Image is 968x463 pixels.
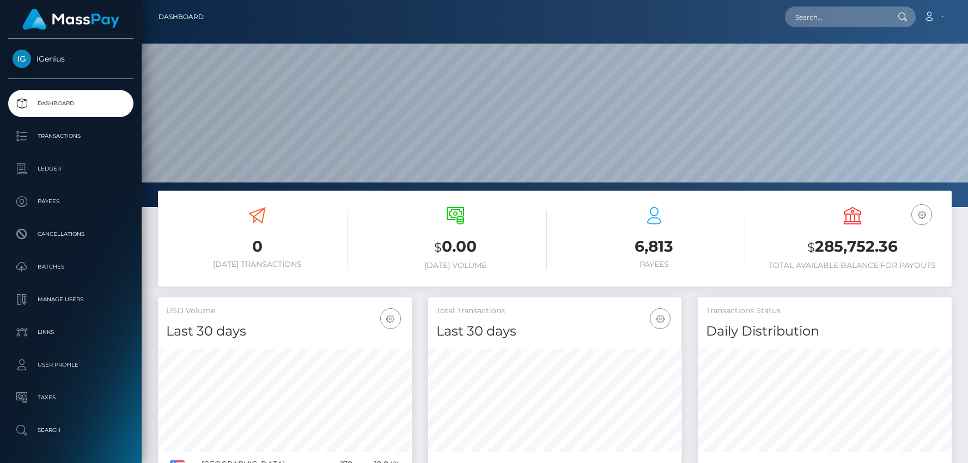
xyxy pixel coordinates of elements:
[8,319,133,346] a: Links
[13,422,129,438] p: Search
[13,95,129,112] p: Dashboard
[8,221,133,248] a: Cancellations
[436,322,674,341] h4: Last 30 days
[8,54,133,64] span: iGenius
[364,236,546,258] h3: 0.00
[13,161,129,177] p: Ledger
[166,322,404,341] h4: Last 30 days
[762,236,943,258] h3: 285,752.36
[13,324,129,340] p: Links
[762,261,943,270] h6: Total Available Balance for Payouts
[13,259,129,275] p: Batches
[8,253,133,281] a: Batches
[166,236,348,257] h3: 0
[8,188,133,215] a: Payees
[8,351,133,379] a: User Profile
[706,306,943,316] h5: Transactions Status
[563,260,745,269] h6: Payees
[364,261,546,270] h6: [DATE] Volume
[13,389,129,406] p: Taxes
[8,286,133,313] a: Manage Users
[434,240,442,255] small: $
[785,7,887,27] input: Search...
[436,306,674,316] h5: Total Transactions
[563,236,745,257] h3: 6,813
[807,240,815,255] small: $
[13,291,129,308] p: Manage Users
[8,155,133,182] a: Ledger
[166,306,404,316] h5: USD Volume
[13,128,129,144] p: Transactions
[13,50,31,68] img: iGenius
[13,226,129,242] p: Cancellations
[8,384,133,411] a: Taxes
[159,5,204,28] a: Dashboard
[13,193,129,210] p: Payees
[8,123,133,150] a: Transactions
[166,260,348,269] h6: [DATE] Transactions
[22,9,119,30] img: MassPay Logo
[13,357,129,373] p: User Profile
[8,90,133,117] a: Dashboard
[8,417,133,444] a: Search
[706,322,943,341] h4: Daily Distribution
